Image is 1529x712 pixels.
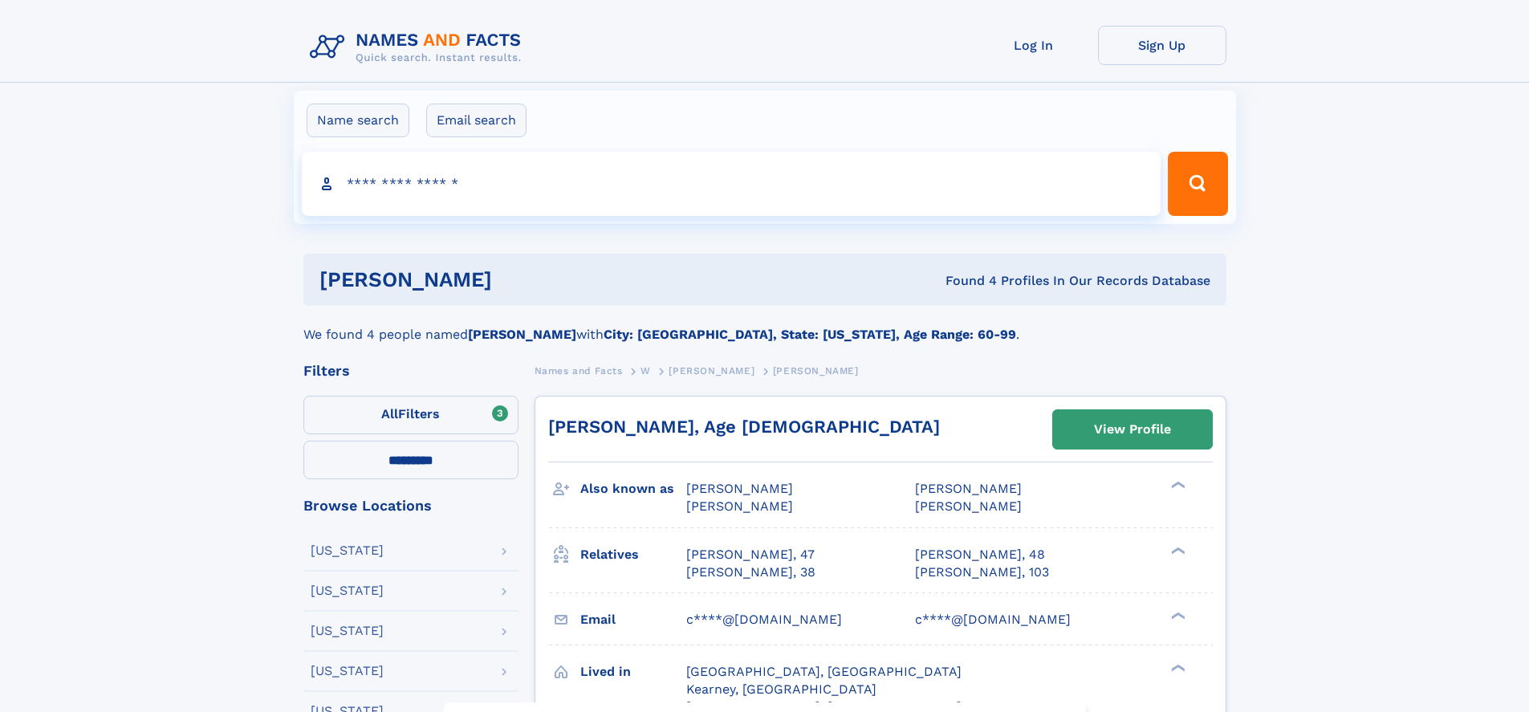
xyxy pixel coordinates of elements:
[686,563,815,581] a: [PERSON_NAME], 38
[303,364,518,378] div: Filters
[311,665,384,677] div: [US_STATE]
[1167,480,1186,490] div: ❯
[311,584,384,597] div: [US_STATE]
[1094,411,1171,448] div: View Profile
[311,625,384,637] div: [US_STATE]
[604,327,1016,342] b: City: [GEOGRAPHIC_DATA], State: [US_STATE], Age Range: 60-99
[640,360,651,380] a: W
[1167,545,1186,555] div: ❯
[1167,610,1186,620] div: ❯
[686,498,793,514] span: [PERSON_NAME]
[773,365,859,376] span: [PERSON_NAME]
[915,563,1049,581] a: [PERSON_NAME], 103
[319,270,719,290] h1: [PERSON_NAME]
[1168,152,1227,216] button: Search Button
[686,664,962,679] span: [GEOGRAPHIC_DATA], [GEOGRAPHIC_DATA]
[307,104,409,137] label: Name search
[1098,26,1226,65] a: Sign Up
[311,544,384,557] div: [US_STATE]
[915,546,1045,563] a: [PERSON_NAME], 48
[302,152,1161,216] input: search input
[669,360,754,380] a: [PERSON_NAME]
[426,104,527,137] label: Email search
[303,306,1226,344] div: We found 4 people named with .
[1053,410,1212,449] a: View Profile
[915,498,1022,514] span: [PERSON_NAME]
[686,681,876,697] span: Kearney, [GEOGRAPHIC_DATA]
[381,406,398,421] span: All
[303,26,535,69] img: Logo Names and Facts
[580,606,686,633] h3: Email
[468,327,576,342] b: [PERSON_NAME]
[686,481,793,496] span: [PERSON_NAME]
[580,658,686,686] h3: Lived in
[535,360,623,380] a: Names and Facts
[915,481,1022,496] span: [PERSON_NAME]
[303,396,518,434] label: Filters
[548,417,940,437] a: [PERSON_NAME], Age [DEMOGRAPHIC_DATA]
[669,365,754,376] span: [PERSON_NAME]
[580,541,686,568] h3: Relatives
[580,475,686,502] h3: Also known as
[1167,662,1186,673] div: ❯
[718,272,1210,290] div: Found 4 Profiles In Our Records Database
[686,546,815,563] a: [PERSON_NAME], 47
[970,26,1098,65] a: Log In
[640,365,651,376] span: W
[303,498,518,513] div: Browse Locations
